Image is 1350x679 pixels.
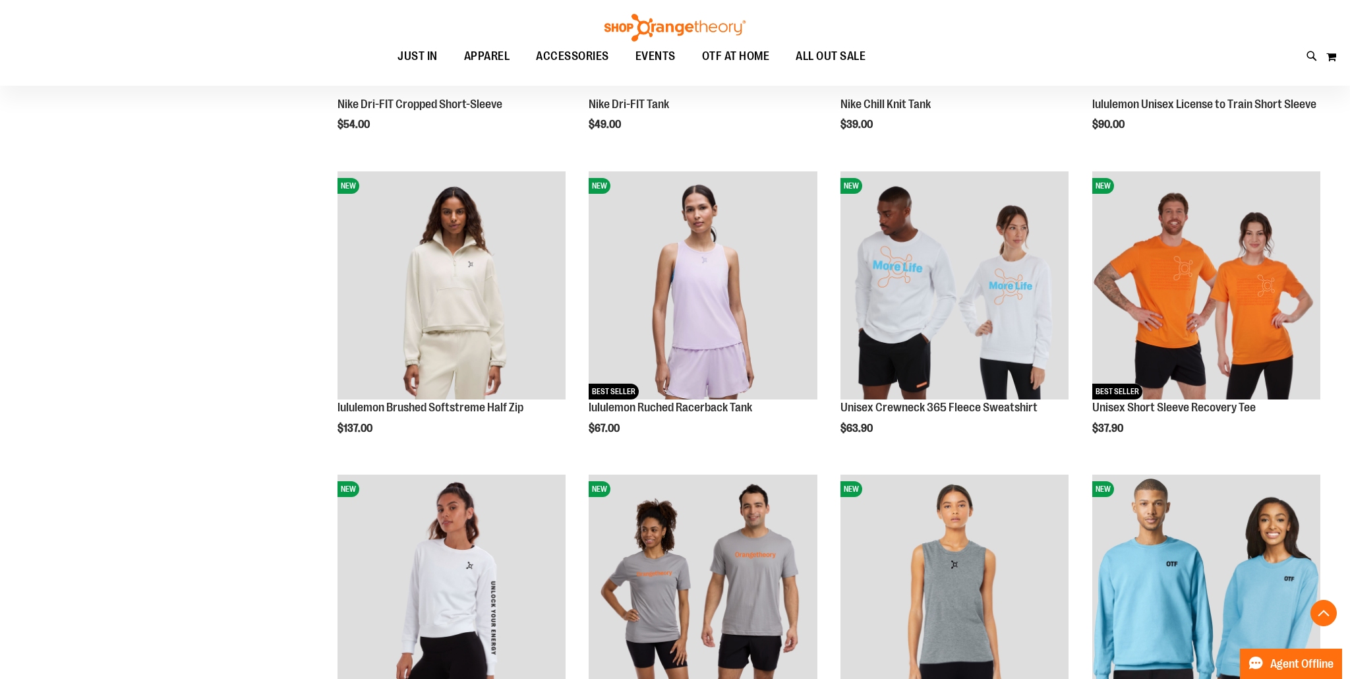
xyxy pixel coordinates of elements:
[1092,171,1320,401] a: Unisex Short Sleeve Recovery TeeNEWBEST SELLER
[840,119,875,131] span: $39.00
[1270,658,1334,670] span: Agent Offline
[834,165,1075,468] div: product
[589,171,817,401] a: lululemon Ruched Racerback TankNEWBEST SELLER
[840,423,875,434] span: $63.90
[1092,481,1114,497] span: NEW
[1092,384,1142,399] span: BEST SELLER
[337,98,502,111] a: Nike Dri-FIT Cropped Short-Sleeve
[1092,401,1256,414] a: Unisex Short Sleeve Recovery Tee
[840,178,862,194] span: NEW
[337,171,566,401] a: lululemon Brushed Softstreme Half ZipNEW
[337,423,374,434] span: $137.00
[1240,649,1342,679] button: Agent Offline
[589,98,669,111] a: Nike Dri-FIT Tank
[337,119,372,131] span: $54.00
[589,171,817,399] img: lululemon Ruched Racerback Tank
[589,178,610,194] span: NEW
[589,481,610,497] span: NEW
[582,165,823,468] div: product
[1086,165,1327,468] div: product
[840,171,1069,399] img: Unisex Crewneck 365 Fleece Sweatshirt
[602,14,748,42] img: Shop Orangetheory
[536,42,609,71] span: ACCESSORIES
[1092,119,1127,131] span: $90.00
[840,401,1038,414] a: Unisex Crewneck 365 Fleece Sweatshirt
[1092,171,1320,399] img: Unisex Short Sleeve Recovery Tee
[1092,423,1125,434] span: $37.90
[1092,98,1316,111] a: lululemon Unisex License to Train Short Sleeve
[589,384,639,399] span: BEST SELLER
[1092,178,1114,194] span: NEW
[331,165,572,468] div: product
[397,42,438,71] span: JUST IN
[796,42,866,71] span: ALL OUT SALE
[337,481,359,497] span: NEW
[464,42,510,71] span: APPAREL
[337,171,566,399] img: lululemon Brushed Softstreme Half Zip
[589,119,623,131] span: $49.00
[589,401,752,414] a: lululemon Ruched Racerback Tank
[635,42,676,71] span: EVENTS
[840,171,1069,401] a: Unisex Crewneck 365 Fleece SweatshirtNEW
[337,401,523,414] a: lululemon Brushed Softstreme Half Zip
[337,178,359,194] span: NEW
[1310,600,1337,626] button: Back To Top
[840,98,931,111] a: Nike Chill Knit Tank
[589,423,622,434] span: $67.00
[702,42,770,71] span: OTF AT HOME
[840,481,862,497] span: NEW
